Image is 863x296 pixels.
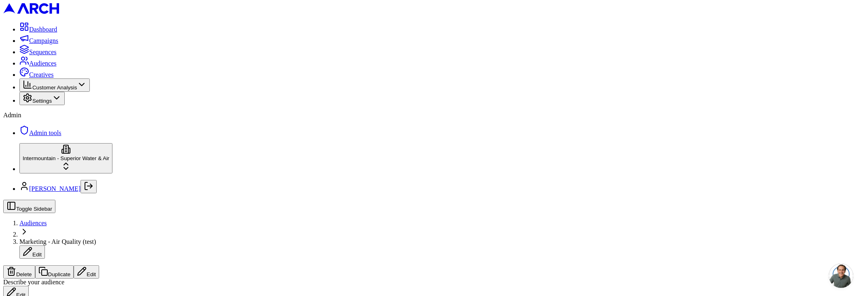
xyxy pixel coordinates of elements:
span: Customer Analysis [32,85,77,91]
span: Toggle Sidebar [16,206,52,212]
span: Campaigns [29,37,58,44]
a: Audiences [19,60,57,67]
a: [PERSON_NAME] [29,185,81,192]
button: Settings [19,92,65,105]
span: Intermountain - Superior Water & Air [23,155,109,161]
div: Open chat [829,264,853,288]
button: Intermountain - Superior Water & Air [19,143,112,173]
span: Marketing - Air Quality (test) [19,238,96,245]
button: Customer Analysis [19,78,90,92]
div: Admin [3,112,860,119]
span: Sequences [29,49,57,55]
a: Campaigns [19,37,58,44]
a: Admin tools [19,129,61,136]
span: Audiences [29,60,57,67]
button: Edit [19,245,45,259]
span: Dashboard [29,26,57,33]
button: Toggle Sidebar [3,200,55,213]
button: Delete [3,265,35,279]
a: Creatives [19,71,53,78]
span: Describe your audience [3,279,64,285]
button: Edit [74,265,99,279]
nav: breadcrumb [3,220,860,259]
span: Settings [32,98,52,104]
span: Admin tools [29,129,61,136]
a: Sequences [19,49,57,55]
a: Dashboard [19,26,57,33]
a: Audiences [19,220,47,226]
span: Creatives [29,71,53,78]
span: Edit [32,252,42,258]
button: Duplicate [35,265,74,279]
button: Log out [81,180,97,193]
